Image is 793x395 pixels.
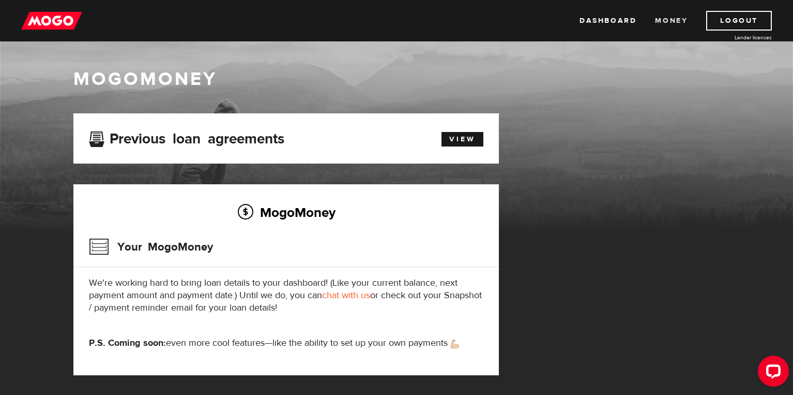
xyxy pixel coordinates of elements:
[89,233,213,260] h3: Your MogoMoney
[89,130,284,144] h3: Previous loan agreements
[750,352,793,395] iframe: LiveChat chat widget
[441,132,483,147] a: View
[89,337,166,349] strong: P.S. Coming soon:
[655,11,688,31] a: Money
[451,340,459,348] img: strong arm emoji
[21,11,82,31] img: mogo_logo-11ee424be714fa7cbb0f0f49df9e16ec.png
[73,68,720,90] h1: MogoMoney
[89,337,483,349] p: even more cool features—like the ability to set up your own payments
[579,11,636,31] a: Dashboard
[89,277,483,314] p: We're working hard to bring loan details to your dashboard! (Like your current balance, next paym...
[706,11,772,31] a: Logout
[694,34,772,41] a: Lender licences
[322,289,370,301] a: chat with us
[89,201,483,223] h2: MogoMoney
